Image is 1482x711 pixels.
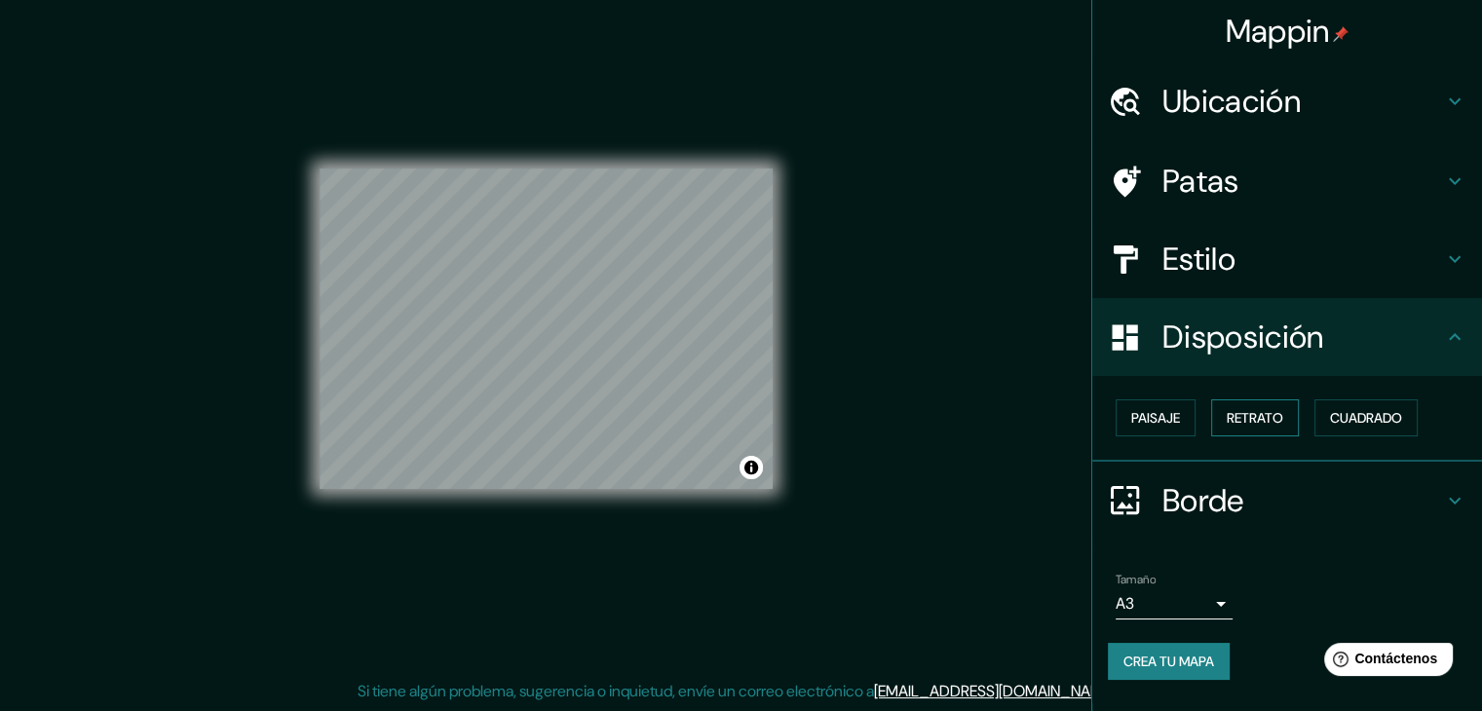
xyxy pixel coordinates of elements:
[1314,399,1418,436] button: Cuadrado
[1092,298,1482,376] div: Disposición
[1162,317,1323,357] font: Disposición
[1131,409,1180,427] font: Paisaje
[1162,81,1301,122] font: Ubicación
[1330,409,1402,427] font: Cuadrado
[1333,26,1349,42] img: pin-icon.png
[1092,462,1482,540] div: Borde
[1226,11,1330,52] font: Mappin
[1227,409,1283,427] font: Retrato
[874,681,1115,701] a: [EMAIL_ADDRESS][DOMAIN_NAME]
[1092,142,1482,220] div: Patas
[1092,220,1482,298] div: Estilo
[1123,653,1214,670] font: Crea tu mapa
[1116,399,1196,436] button: Paisaje
[1162,239,1235,280] font: Estilo
[358,681,874,701] font: Si tiene algún problema, sugerencia o inquietud, envíe un correo electrónico a
[740,456,763,479] button: Activar o desactivar atribución
[1309,635,1461,690] iframe: Lanzador de widgets de ayuda
[320,168,773,489] canvas: Mapa
[1116,588,1233,619] div: A3
[1162,161,1239,202] font: Patas
[1211,399,1299,436] button: Retrato
[1116,572,1156,587] font: Tamaño
[1116,593,1134,614] font: A3
[1108,643,1230,680] button: Crea tu mapa
[1162,480,1244,521] font: Borde
[1092,62,1482,140] div: Ubicación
